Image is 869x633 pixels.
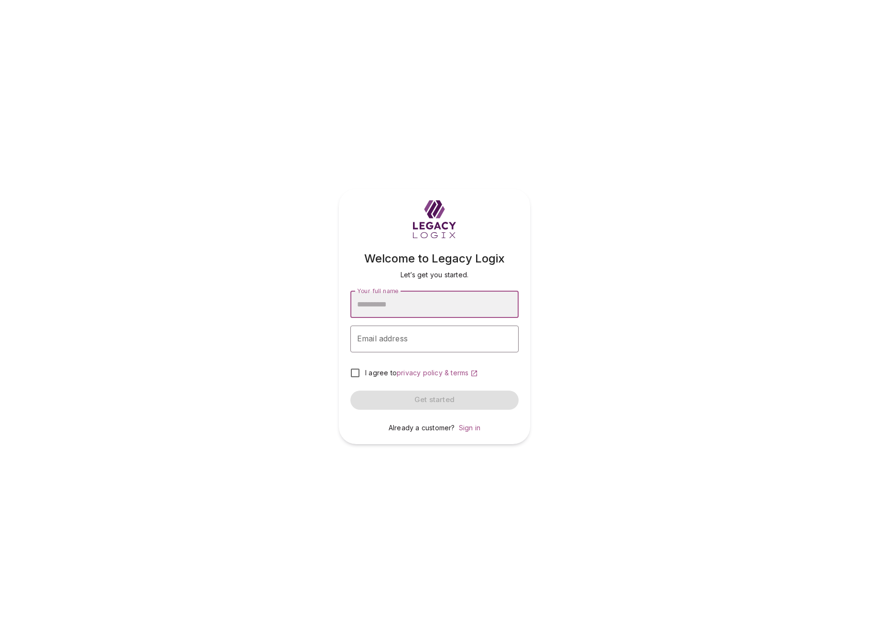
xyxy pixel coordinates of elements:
[459,424,480,432] a: Sign in
[397,369,468,377] span: privacy policy & terms
[365,369,397,377] span: I agree to
[364,251,505,265] span: Welcome to Legacy Logix
[397,369,478,377] a: privacy policy & terms
[357,287,398,294] span: Your full name
[401,271,468,279] span: Let’s get you started.
[389,424,455,432] span: Already a customer?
